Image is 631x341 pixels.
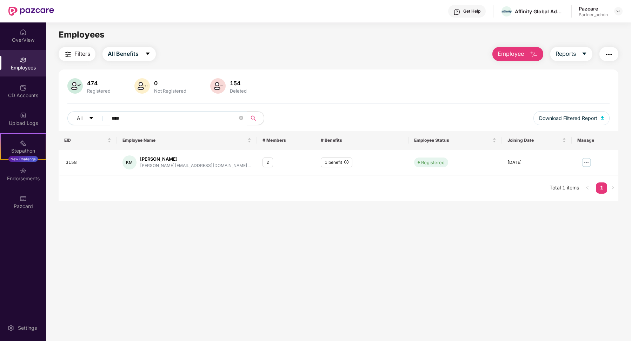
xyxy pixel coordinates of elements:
a: 1 [596,182,607,193]
div: Get Help [463,8,480,14]
img: manageButton [581,157,592,168]
div: Affinity Global Advertising Private Limited [515,8,564,15]
img: svg+xml;base64,PHN2ZyBpZD0iSGVscC0zMngzMiIgeG1sbnM9Imh0dHA6Ly93d3cudzMub3JnLzIwMDAvc3ZnIiB3aWR0aD... [453,8,460,15]
li: Next Page [607,182,618,194]
span: Reports [556,49,576,58]
span: search [247,115,260,121]
div: 154 [228,80,248,87]
button: Reportscaret-down [550,47,592,61]
div: 474 [86,80,112,87]
img: svg+xml;base64,PHN2ZyB4bWxucz0iaHR0cDovL3d3dy53My5vcmcvMjAwMC9zdmciIHdpZHRoPSIyMSIgaGVpZ2h0PSIyMC... [20,140,27,147]
button: Employee [492,47,543,61]
div: Registered [86,88,112,94]
img: svg+xml;base64,PHN2ZyBpZD0iRW5kb3JzZW1lbnRzIiB4bWxucz0iaHR0cDovL3d3dy53My5vcmcvMjAwMC9zdmciIHdpZH... [20,167,27,174]
span: All Benefits [108,49,139,58]
img: New Pazcare Logo [8,7,54,16]
img: svg+xml;base64,PHN2ZyB4bWxucz0iaHR0cDovL3d3dy53My5vcmcvMjAwMC9zdmciIHhtbG5zOnhsaW5rPSJodHRwOi8vd3... [210,78,226,94]
span: caret-down [145,51,151,57]
img: svg+xml;base64,PHN2ZyBpZD0iUGF6Y2FyZCIgeG1sbnM9Imh0dHA6Ly93d3cudzMub3JnLzIwMDAvc3ZnIiB3aWR0aD0iMj... [20,195,27,202]
span: right [611,186,615,190]
li: Total 1 items [550,182,579,194]
button: left [582,182,593,194]
div: KM [122,155,137,169]
span: Employee Name [122,138,246,143]
th: Employee Status [409,131,502,150]
img: svg+xml;base64,PHN2ZyBpZD0iRHJvcGRvd24tMzJ4MzIiIHhtbG5zPSJodHRwOi8vd3d3LnczLm9yZy8yMDAwL3N2ZyIgd2... [616,8,621,14]
img: svg+xml;base64,PHN2ZyBpZD0iQ0RfQWNjb3VudHMiIGRhdGEtbmFtZT0iQ0QgQWNjb3VudHMiIHhtbG5zPSJodHRwOi8vd3... [20,84,27,91]
button: Allcaret-down [67,111,110,125]
div: Deleted [228,88,248,94]
img: svg+xml;base64,PHN2ZyB4bWxucz0iaHR0cDovL3d3dy53My5vcmcvMjAwMC9zdmciIHhtbG5zOnhsaW5rPSJodHRwOi8vd3... [67,78,83,94]
span: Employee [498,49,524,58]
div: Stepathon [1,147,46,154]
img: svg+xml;base64,PHN2ZyB4bWxucz0iaHR0cDovL3d3dy53My5vcmcvMjAwMC9zdmciIHhtbG5zOnhsaW5rPSJodHRwOi8vd3... [134,78,150,94]
div: Partner_admin [579,12,608,18]
div: Registered [421,159,445,166]
th: EID [59,131,117,150]
img: svg+xml;base64,PHN2ZyB4bWxucz0iaHR0cDovL3d3dy53My5vcmcvMjAwMC9zdmciIHdpZHRoPSIyNCIgaGVpZ2h0PSIyNC... [64,50,72,59]
img: svg+xml;base64,PHN2ZyB4bWxucz0iaHR0cDovL3d3dy53My5vcmcvMjAwMC9zdmciIHhtbG5zOnhsaW5rPSJodHRwOi8vd3... [601,116,604,120]
img: svg+xml;base64,PHN2ZyBpZD0iSG9tZSIgeG1sbnM9Imh0dHA6Ly93d3cudzMub3JnLzIwMDAvc3ZnIiB3aWR0aD0iMjAiIG... [20,29,27,36]
span: Employees [59,29,105,40]
button: Download Filtered Report [533,111,610,125]
span: left [585,186,590,190]
span: Filters [74,49,90,58]
img: svg+xml;base64,PHN2ZyB4bWxucz0iaHR0cDovL3d3dy53My5vcmcvMjAwMC9zdmciIHdpZHRoPSIyNCIgaGVpZ2h0PSIyNC... [605,50,613,59]
th: # Benefits [315,131,409,150]
span: Download Filtered Report [539,114,597,122]
button: right [607,182,618,194]
span: close-circle [239,116,243,120]
img: svg+xml;base64,PHN2ZyBpZD0iRW1wbG95ZWVzIiB4bWxucz0iaHR0cDovL3d3dy53My5vcmcvMjAwMC9zdmciIHdpZHRoPS... [20,56,27,63]
div: 1 benefit [321,158,352,168]
img: svg+xml;base64,PHN2ZyBpZD0iVXBsb2FkX0xvZ3MiIGRhdGEtbmFtZT0iVXBsb2FkIExvZ3MiIHhtbG5zPSJodHRwOi8vd3... [20,112,27,119]
span: All [77,114,82,122]
span: info-circle [344,160,348,164]
div: 2 [263,158,273,168]
div: 3158 [66,159,111,166]
span: EID [64,138,106,143]
li: 1 [596,182,607,194]
div: Not Registered [153,88,188,94]
li: Previous Page [582,182,593,194]
th: Employee Name [117,131,257,150]
span: Employee Status [414,138,491,143]
img: svg+xml;base64,PHN2ZyBpZD0iU2V0dGluZy0yMHgyMCIgeG1sbnM9Imh0dHA6Ly93d3cudzMub3JnLzIwMDAvc3ZnIiB3aW... [7,325,14,332]
th: Manage [572,131,618,150]
span: caret-down [582,51,587,57]
img: svg+xml;base64,PHN2ZyB4bWxucz0iaHR0cDovL3d3dy53My5vcmcvMjAwMC9zdmciIHhtbG5zOnhsaW5rPSJodHRwOi8vd3... [530,50,538,59]
div: Pazcare [579,5,608,12]
span: Joining Date [507,138,561,143]
div: [PERSON_NAME][EMAIL_ADDRESS][DOMAIN_NAME]... [140,162,251,169]
span: close-circle [239,115,243,122]
button: search [247,111,264,125]
button: All Benefitscaret-down [102,47,156,61]
div: [DATE] [507,159,566,166]
span: caret-down [89,116,94,121]
div: New Challenge [8,156,38,162]
div: [PERSON_NAME] [140,156,251,162]
th: Joining Date [502,131,572,150]
img: affinity.png [502,10,512,13]
div: 0 [153,80,188,87]
button: Filters [59,47,95,61]
th: # Members [257,131,315,150]
div: Settings [16,325,39,332]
